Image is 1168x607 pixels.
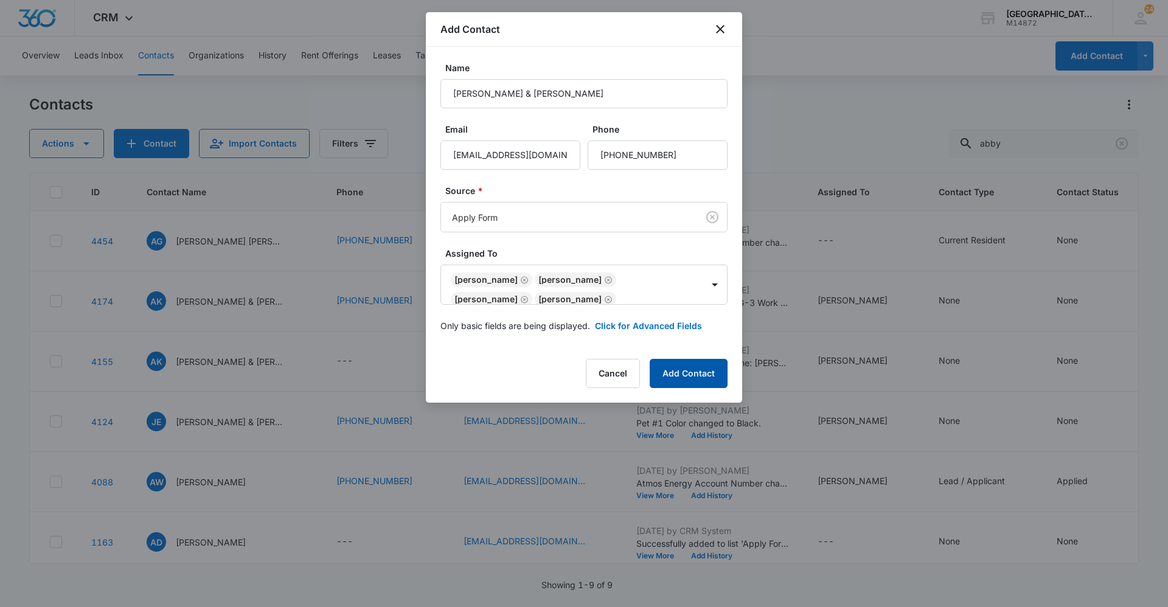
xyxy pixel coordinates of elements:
label: Phone [593,123,732,136]
button: Add Contact [650,359,728,388]
div: Remove Aydin Reinking [602,295,613,303]
div: [PERSON_NAME] [454,276,518,284]
label: Source [445,184,732,197]
button: close [713,22,728,36]
label: Email [445,123,585,136]
label: Assigned To [445,247,732,260]
input: Phone [588,140,728,170]
input: Name [440,79,728,108]
button: Clear [703,207,722,227]
div: [PERSON_NAME] [454,295,518,303]
h1: Add Contact [440,22,500,36]
button: Cancel [586,359,640,388]
p: Only basic fields are being displayed. [440,319,590,332]
div: Remove Jonathan Guptill [518,295,529,303]
div: [PERSON_NAME] [538,295,602,303]
label: Name [445,61,732,74]
button: Click for Advanced Fields [595,319,702,332]
div: Remove Mia Villalba [602,276,613,284]
div: Remove Chris Urrutia [518,276,529,284]
div: [PERSON_NAME] [538,276,602,284]
input: Email [440,140,580,170]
